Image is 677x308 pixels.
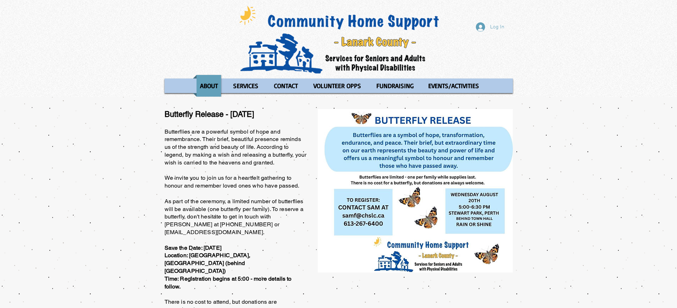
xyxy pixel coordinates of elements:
[197,75,221,97] p: ABOUT
[373,75,417,97] p: FUNDRAISING
[267,75,305,97] a: CONTACT
[271,75,301,97] p: CONTACT
[318,109,513,272] img: butterfly_release_2025.jpg
[488,23,507,31] span: Log In
[165,110,254,119] span: Butterfly Release - [DATE]
[165,244,292,290] span: Save the Date: [DATE] Location: [GEOGRAPHIC_DATA], [GEOGRAPHIC_DATA] (behind [GEOGRAPHIC_DATA]) T...
[226,75,265,97] a: SERVICES
[310,75,364,97] p: VOLUNTEER OPPS
[230,75,262,97] p: SERVICES
[425,75,482,97] p: EVENTS/ACTIVITIES
[421,75,486,97] a: EVENTS/ACTIVITIES
[307,75,368,97] a: VOLUNTEER OPPS
[471,20,509,34] button: Log In
[193,75,225,97] a: ABOUT
[165,75,513,97] nav: Site
[370,75,420,97] a: FUNDRAISING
